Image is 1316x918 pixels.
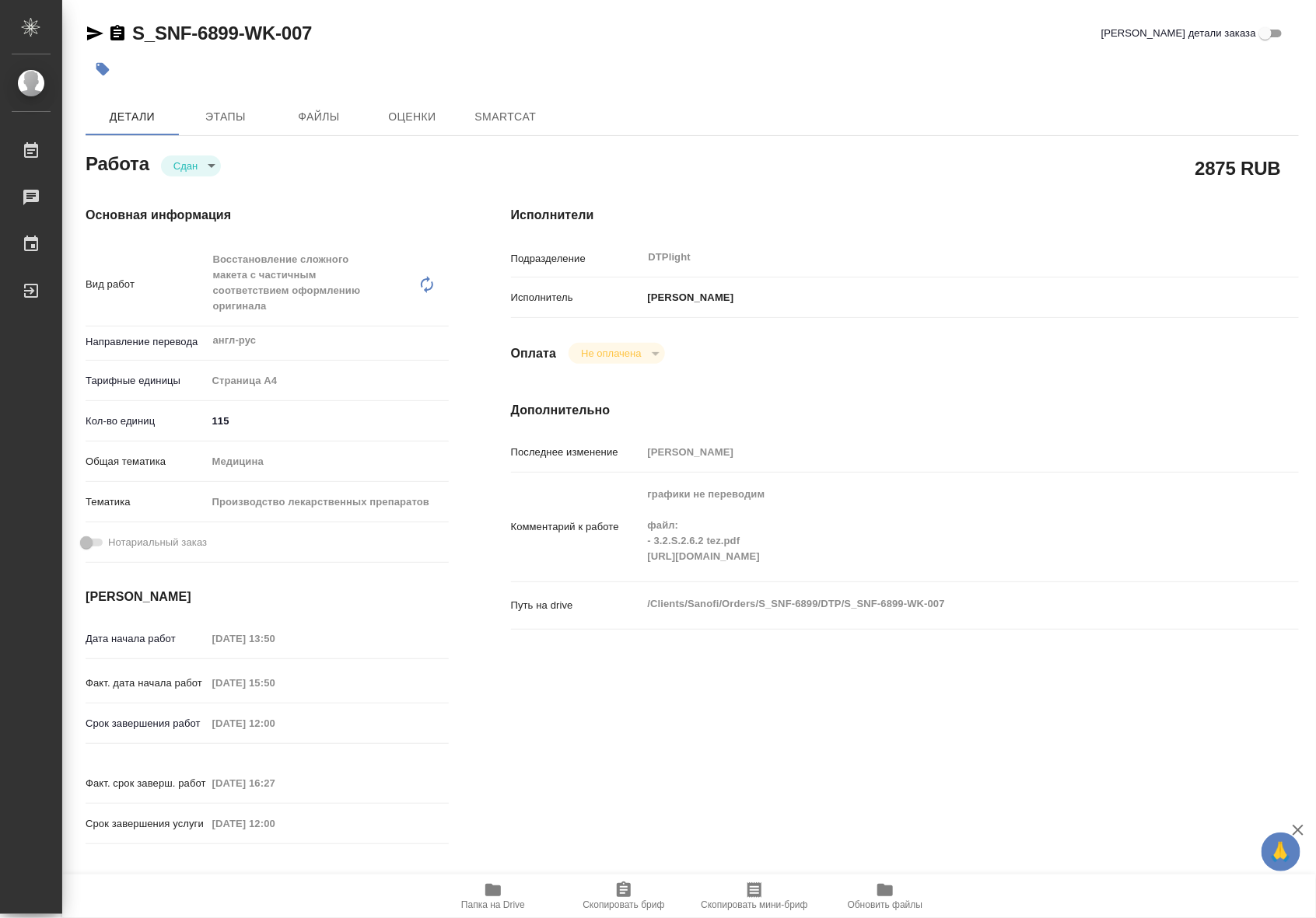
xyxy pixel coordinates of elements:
h4: Оплата [511,344,557,363]
h4: [PERSON_NAME] [86,588,449,606]
span: Файлы [282,107,356,127]
div: Медицина [207,449,449,475]
button: Не оплачена [576,347,646,360]
input: Пустое поле [207,812,343,835]
p: Дата начала работ [86,631,207,647]
span: Этапы [188,107,263,127]
p: Исполнитель [511,290,642,305]
button: Скопировать ссылку для ЯМессенджера [86,24,104,43]
div: Производство лекарственных препаратов [207,489,449,515]
span: 🙏 [1268,836,1294,868]
h2: 2875 RUB [1195,155,1281,181]
span: Скопировать мини-бриф [701,899,807,910]
p: Вид работ [86,277,207,292]
p: Факт. срок заверш. работ [86,776,207,791]
div: Страница А4 [207,368,449,394]
p: [PERSON_NAME] [642,290,734,305]
p: Тарифные единицы [86,373,207,389]
button: Папка на Drive [428,874,558,918]
input: Пустое поле [207,672,343,694]
button: 🙏 [1262,832,1300,871]
p: Подразделение [511,251,642,267]
a: S_SNF-6899-WK-007 [132,23,312,44]
button: Сдан [169,159,202,173]
span: SmartCat [468,107,543,127]
span: [PERSON_NAME] детали заказа [1101,26,1256,41]
p: Срок завершения работ [86,716,207,731]
div: Сдан [161,155,221,176]
h4: Исполнители [511,206,1299,225]
p: Срок завершения услуги [86,816,207,832]
div: Сдан [569,343,664,364]
button: Добавить тэг [86,52,120,86]
button: Скопировать ссылку [108,24,127,43]
span: Нотариальный заказ [108,535,207,550]
textarea: /Clients/Sanofi/Orders/S_SNF-6899/DTP/S_SNF-6899-WK-007 [642,591,1234,617]
p: Направление перевода [86,334,207,350]
p: Последнее изменение [511,445,642,460]
h4: Основная информация [86,206,449,225]
p: Комментарий к работе [511,519,642,535]
p: Общая тематика [86,454,207,469]
p: Путь на drive [511,598,642,613]
p: Факт. дата начала работ [86,675,207,691]
h4: Дополнительно [511,401,1299,420]
span: Оценки [375,107,450,127]
input: Пустое поле [207,712,343,735]
span: Папка на Drive [461,899,525,910]
span: Скопировать бриф [583,899,664,910]
p: Кол-во единиц [86,414,207,429]
input: ✎ Введи что-нибудь [207,410,449,432]
p: Тематика [86,494,207,510]
button: Обновить файлы [820,874,950,918]
h2: Работа [86,148,149,176]
button: Скопировать мини-бриф [689,874,820,918]
input: Пустое поле [207,627,343,650]
input: Пустое поле [207,772,343,794]
span: Обновить файлы [848,899,923,910]
button: Скопировать бриф [558,874,689,918]
span: Детали [95,107,170,127]
input: Пустое поле [642,441,1234,463]
textarea: графики не переводим файл: - 3.2.S.2.6.2 tez.pdf [URL][DOMAIN_NAME] [642,481,1234,570]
